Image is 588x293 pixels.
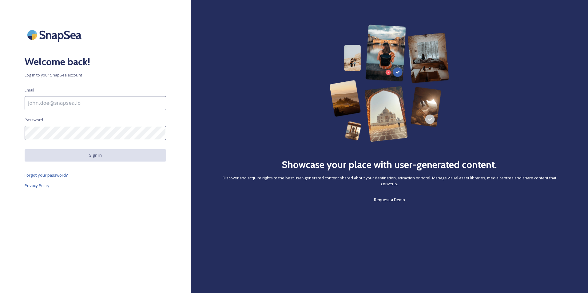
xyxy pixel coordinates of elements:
[215,175,563,187] span: Discover and acquire rights to the best user-generated content shared about your destination, att...
[25,96,166,110] input: john.doe@snapsea.io
[329,25,449,142] img: 63b42ca75bacad526042e722_Group%20154-p-800.png
[25,149,166,161] button: Sign in
[25,87,34,93] span: Email
[25,117,43,123] span: Password
[374,197,405,202] span: Request a Demo
[25,54,166,69] h2: Welcome back!
[25,171,166,179] a: Forgot your password?
[282,157,497,172] h2: Showcase your place with user-generated content.
[25,25,86,45] img: SnapSea Logo
[25,182,166,189] a: Privacy Policy
[374,196,405,203] a: Request a Demo
[25,72,166,78] span: Log in to your SnapSea account
[25,183,50,188] span: Privacy Policy
[25,172,68,178] span: Forgot your password?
